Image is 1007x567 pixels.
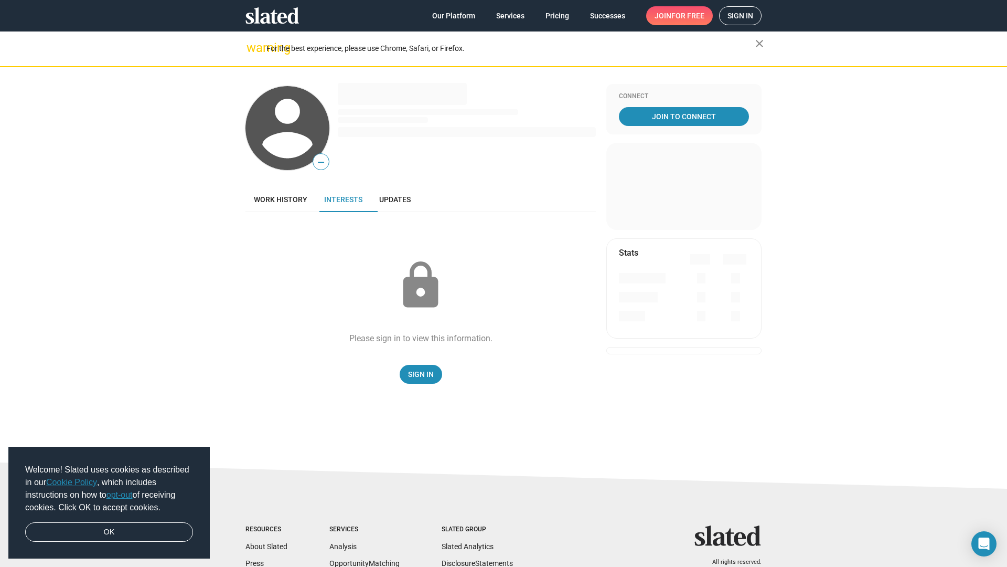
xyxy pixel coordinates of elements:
a: Join To Connect [619,107,749,126]
div: Slated Group [442,526,513,534]
a: About Slated [245,542,287,551]
a: Services [488,6,533,25]
span: Sign in [727,7,753,25]
span: Sign In [408,365,434,384]
a: Work history [245,187,316,212]
a: Updates [371,187,419,212]
a: Cookie Policy [46,478,97,487]
div: Open Intercom Messenger [971,531,997,556]
a: Successes [582,6,634,25]
div: Services [329,526,400,534]
a: dismiss cookie message [25,522,193,542]
a: Sign in [719,6,762,25]
span: Interests [324,195,362,204]
span: Pricing [545,6,569,25]
span: Welcome! Slated uses cookies as described in our , which includes instructions on how to of recei... [25,464,193,514]
span: Updates [379,195,411,204]
a: Slated Analytics [442,542,494,551]
a: Pricing [537,6,577,25]
span: — [313,155,329,169]
div: For the best experience, please use Chrome, Safari, or Firefox. [266,41,755,56]
div: Please sign in to view this information. [349,333,492,344]
mat-icon: lock [394,259,447,312]
a: Sign In [400,365,442,384]
span: for free [671,6,704,25]
mat-card-title: Stats [619,247,638,258]
mat-icon: warning [247,41,259,54]
div: Resources [245,526,287,534]
span: Our Platform [432,6,475,25]
span: Services [496,6,524,25]
div: Connect [619,92,749,101]
mat-icon: close [753,37,766,50]
span: Join [655,6,704,25]
span: Successes [590,6,625,25]
span: Work history [254,195,307,204]
a: Our Platform [424,6,484,25]
span: Join To Connect [621,107,747,126]
a: Joinfor free [646,6,713,25]
a: opt-out [106,490,133,499]
a: Analysis [329,542,357,551]
a: Interests [316,187,371,212]
div: cookieconsent [8,447,210,559]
